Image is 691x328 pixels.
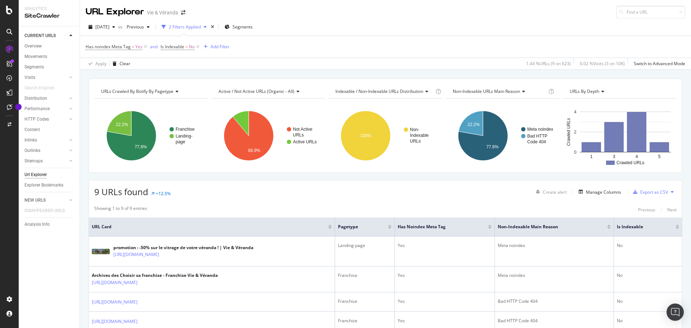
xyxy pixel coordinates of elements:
button: Manage Columns [576,188,621,196]
a: Sitemaps [24,157,67,165]
div: 1.44 % URLs ( 9 on 623 ) [526,60,571,67]
button: Previous [124,21,153,33]
div: Url Explorer [24,171,47,179]
h4: URLs by Depth [568,86,670,97]
div: No [617,318,679,324]
button: Previous [638,205,655,214]
span: Yes [135,42,143,52]
div: promotion : -50% sur le vitrage de votre véranda ! | Vie & Véranda [113,244,253,251]
svg: A chart. [329,104,441,167]
a: Outlinks [24,147,67,154]
span: Non-Indexable URLs Main Reason [453,88,520,94]
text: 3 [613,154,615,159]
text: Code 404 [527,139,546,144]
text: Meta noindex [527,127,553,132]
text: 100% [360,133,371,138]
div: Franchise [338,272,392,279]
img: main image [92,249,110,254]
div: No [617,242,679,249]
div: Manage Columns [586,189,621,195]
a: Distribution [24,95,67,102]
div: Yes [398,318,492,324]
div: DISAPPEARED URLS [24,207,65,215]
text: 1 [590,154,593,159]
div: Vie & Véranda [147,9,178,16]
text: 4 [636,154,638,159]
a: Visits [24,74,67,81]
div: Add Filter [211,44,230,50]
text: Bad HTTP [527,134,547,139]
div: Franchise [338,298,392,305]
div: Franchise [338,318,392,324]
div: Overview [24,42,42,50]
div: Movements [24,53,47,60]
div: Content [24,126,40,134]
div: Segments [24,63,44,71]
span: pagetype [338,224,377,230]
div: +12.5% [156,190,171,197]
text: URLs [410,139,421,144]
div: Landing-page [338,242,392,249]
div: Open Intercom Messenger [667,304,684,321]
a: Performance [24,105,67,113]
button: Next [667,205,677,214]
a: [URL][DOMAIN_NAME] [92,318,137,325]
h4: Non-Indexable URLs Main Reason [451,86,547,97]
span: No [189,42,195,52]
text: Crawled URLs [566,118,571,146]
svg: A chart. [94,104,207,167]
div: 2 Filters Applied [169,24,201,30]
div: Analytics [24,6,74,12]
div: URL Explorer [86,6,144,18]
h4: Indexable / Non-Indexable URLs Distribution [334,86,434,97]
div: A chart. [446,104,559,167]
text: 22.2% [468,122,480,127]
div: Yes [398,242,492,249]
text: 77.8% [486,144,498,149]
button: Segments [222,21,256,33]
button: Clear [110,58,130,69]
text: URLs [293,132,304,138]
div: times [209,23,216,31]
div: Switch to Advanced Mode [634,60,685,67]
div: Outlinks [24,147,40,154]
div: No [617,298,679,305]
a: DISAPPEARED URLS [24,207,72,215]
div: Create alert [543,189,567,195]
div: NEW URLS [24,197,46,204]
a: NEW URLS [24,197,67,204]
div: Clear [119,60,130,67]
h4: Active / Not Active URLs [217,86,319,97]
svg: A chart. [212,104,324,167]
div: Distribution [24,95,47,102]
text: 88.9% [248,148,260,153]
span: Previous [124,24,144,30]
span: Active / Not Active URLs (organic - all) [218,88,294,94]
input: Find a URL [616,6,685,18]
div: Export as CSV [640,189,668,195]
text: Landing- [176,134,193,139]
span: Is Indexable [161,44,184,50]
a: Analysis Info [24,221,74,228]
button: Switch to Advanced Mode [631,58,685,69]
text: Non- [410,127,419,132]
span: URLs Crawled By Botify By pagetype [101,88,173,94]
a: Overview [24,42,74,50]
div: Search Engines [24,84,54,92]
span: = [132,44,134,50]
span: Segments [232,24,253,30]
text: 5 [658,154,661,159]
div: Showing 1 to 9 of 9 entries [94,205,147,214]
text: Crawled URLs [617,160,644,165]
a: CURRENT URLS [24,32,67,40]
text: 22.2% [116,122,128,127]
span: vs [118,24,124,30]
div: Sitemaps [24,157,43,165]
span: = [185,44,188,50]
div: Next [667,207,677,213]
a: Url Explorer [24,171,74,179]
button: Export as CSV [630,186,668,198]
div: No [617,272,679,279]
